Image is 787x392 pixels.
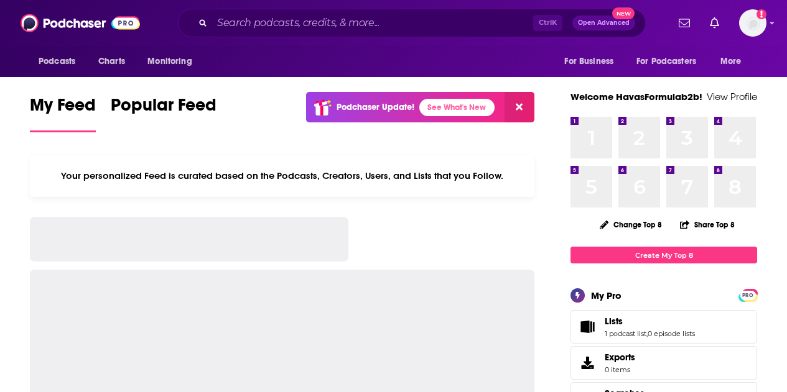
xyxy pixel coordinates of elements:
[674,12,695,34] a: Show notifications dropdown
[30,50,91,73] button: open menu
[564,53,613,70] span: For Business
[178,9,646,37] div: Search podcasts, credits, & more...
[139,50,208,73] button: open menu
[570,346,757,380] a: Exports
[592,217,669,232] button: Change Top 8
[605,365,635,374] span: 0 items
[533,15,562,31] span: Ctrl K
[605,352,635,363] span: Exports
[679,212,735,237] button: Share Top 8
[739,9,766,37] img: User Profile
[572,16,635,30] button: Open AdvancedNew
[98,53,125,70] span: Charts
[111,94,217,123] span: Popular Feed
[212,13,533,33] input: Search podcasts, credits, & more...
[30,94,96,123] span: My Feed
[605,329,646,338] a: 1 podcast list
[740,291,755,300] span: PRO
[646,329,648,338] span: ,
[605,316,695,327] a: Lists
[570,247,757,263] a: Create My Top 8
[575,318,600,335] a: Lists
[21,11,140,35] img: Podchaser - Follow, Share and Rate Podcasts
[705,12,724,34] a: Show notifications dropdown
[605,316,623,327] span: Lists
[570,91,702,103] a: Welcome HavasFormulab2b!
[739,9,766,37] button: Show profile menu
[757,9,766,19] svg: Add a profile image
[90,50,133,73] a: Charts
[591,289,622,301] div: My Pro
[648,329,695,338] a: 0 episode lists
[720,53,742,70] span: More
[739,9,766,37] span: Logged in as HavasFormulab2b
[570,310,757,344] span: Lists
[707,91,757,103] a: View Profile
[636,53,696,70] span: For Podcasters
[556,50,629,73] button: open menu
[337,102,414,112] p: Podchaser Update!
[575,354,600,371] span: Exports
[419,99,495,116] a: See What's New
[147,53,192,70] span: Monitoring
[111,94,217,132] a: Popular Feed
[740,290,755,299] a: PRO
[612,7,635,19] span: New
[30,94,96,132] a: My Feed
[30,155,534,197] div: Your personalized Feed is curated based on the Podcasts, Creators, Users, and Lists that you Follow.
[712,50,757,73] button: open menu
[578,20,630,26] span: Open Advanced
[628,50,714,73] button: open menu
[39,53,75,70] span: Podcasts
